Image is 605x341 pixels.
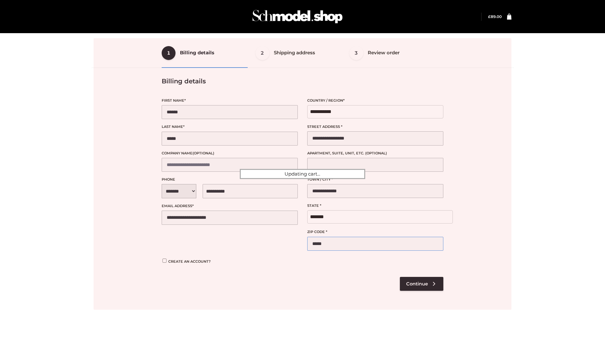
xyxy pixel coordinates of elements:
a: £89.00 [488,14,502,19]
bdi: 89.00 [488,14,502,19]
span: £ [488,14,491,19]
img: Schmodel Admin 964 [250,4,345,29]
div: Updating cart... [240,169,365,179]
